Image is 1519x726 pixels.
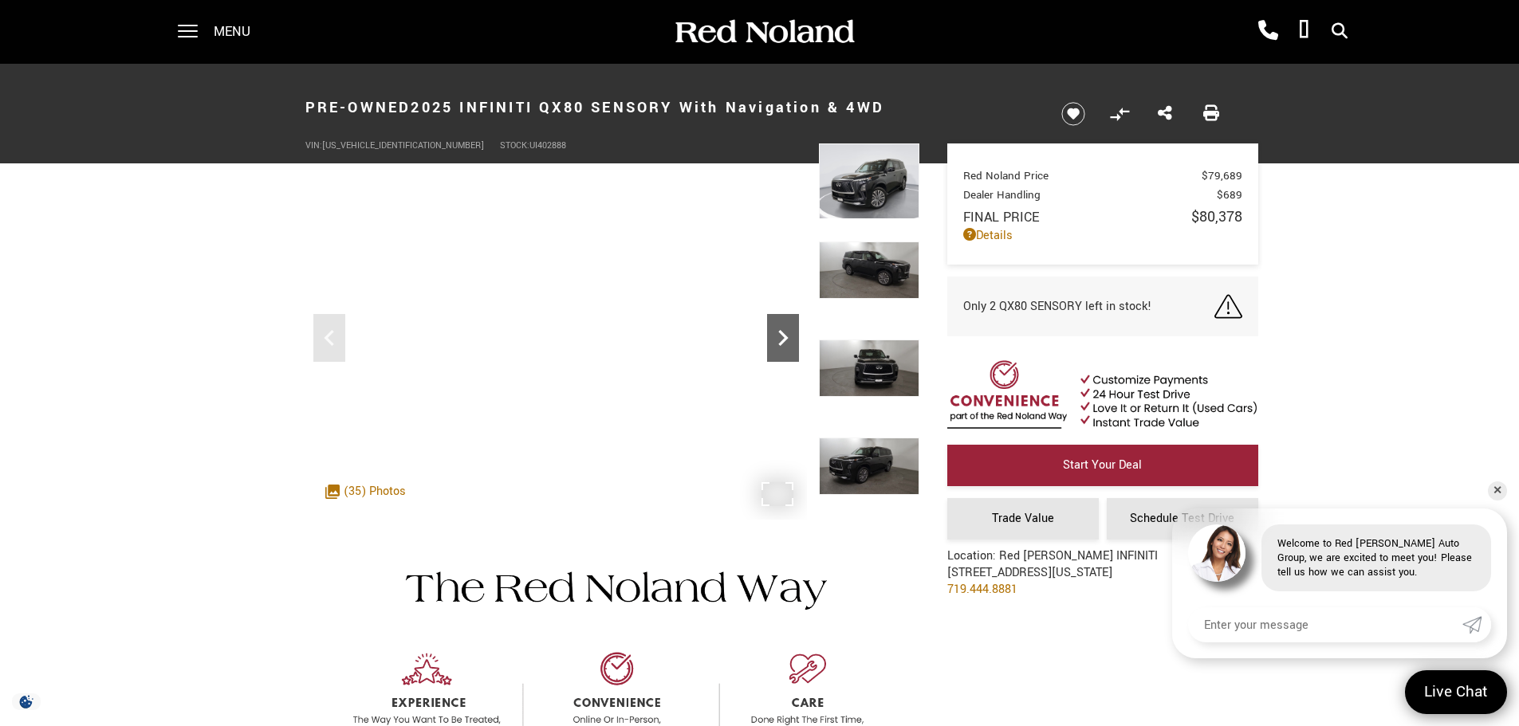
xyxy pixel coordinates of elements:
span: Live Chat [1416,681,1496,703]
span: Dealer Handling [963,187,1217,202]
span: $689 [1217,187,1242,202]
span: Only 2 QX80 SENSORY left in stock! [963,298,1151,315]
span: Start Your Deal [1063,457,1142,473]
img: Used 2025 Black INFINITI SENSORY image 3 [819,339,919,397]
div: Next [767,314,799,362]
span: $80,378 [1191,206,1242,227]
div: Location: Red [PERSON_NAME] INFINITI [STREET_ADDRESS][US_STATE] [947,547,1158,610]
a: Start Your Deal [947,445,1258,486]
span: Stock: [500,139,529,151]
span: UI402888 [529,139,566,151]
a: Schedule Test Drive [1107,498,1258,540]
strong: Pre-Owned [305,97,411,118]
div: (35) Photos [317,475,414,508]
section: Click to Open Cookie Consent Modal [8,693,45,710]
button: Save vehicle [1056,101,1091,127]
a: Dealer Handling $689 [963,187,1242,202]
a: Share this Pre-Owned 2025 INFINITI QX80 SENSORY With Navigation & 4WD [1158,104,1172,124]
span: Final Price [963,208,1191,226]
span: Schedule Test Drive [1130,510,1234,527]
span: VIN: [305,139,322,151]
span: Trade Value [992,510,1054,527]
a: Details [963,227,1242,244]
img: Opt-Out Icon [8,693,45,710]
h1: 2025 INFINITI QX80 SENSORY With Navigation & 4WD [305,76,1035,139]
img: Used 2025 Black INFINITI SENSORY image 1 [819,143,919,219]
img: Used 2025 Black INFINITI SENSORY image 4 [819,438,919,495]
img: Red Noland Auto Group [672,18,856,46]
span: $79,689 [1202,168,1242,183]
a: Print this Pre-Owned 2025 INFINITI QX80 SENSORY With Navigation & 4WD [1203,104,1219,124]
button: Compare Vehicle [1108,102,1131,126]
span: Red Noland Price [963,168,1202,183]
a: Submit [1462,607,1491,642]
img: Used 2025 Black INFINITI SENSORY image 2 [819,241,919,299]
input: Enter your message [1188,607,1462,642]
a: Final Price $80,378 [963,206,1242,227]
a: 719.444.8881 [947,581,1017,598]
img: Agent profile photo [1188,524,1246,582]
span: [US_VEHICLE_IDENTIFICATION_NUMBER] [322,139,484,151]
a: Red Noland Price $79,689 [963,168,1242,183]
a: Trade Value [947,498,1099,540]
div: Welcome to Red [PERSON_NAME] Auto Group, we are excited to meet you! Please tell us how we can as... [1261,524,1491,591]
a: Live Chat [1405,670,1507,714]
iframe: Interactive Walkaround/Photo gallery of the vehicle/product [305,143,807,520]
